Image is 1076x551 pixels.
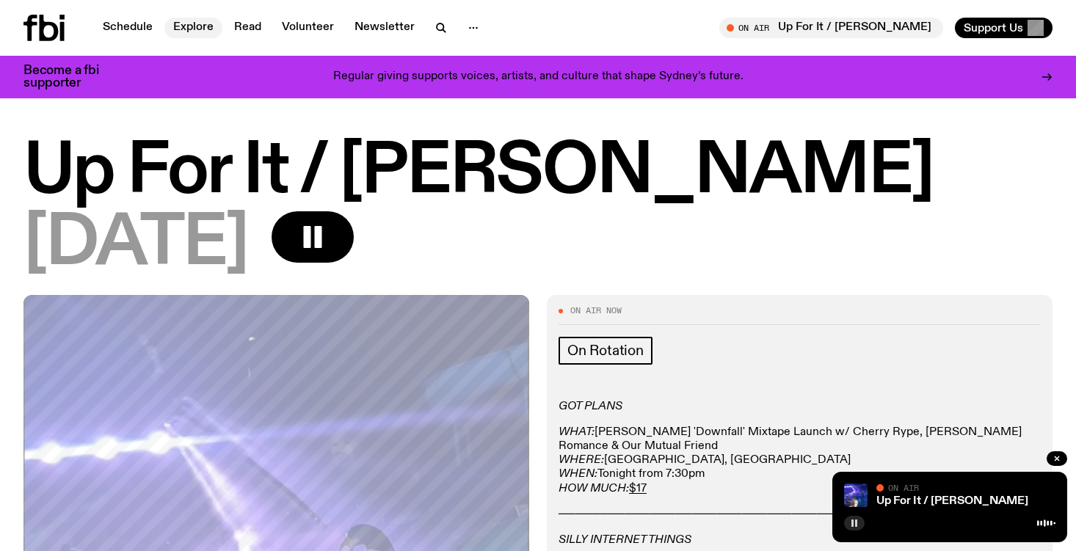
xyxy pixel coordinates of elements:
[559,454,604,466] em: WHERE:
[94,18,161,38] a: Schedule
[567,343,644,359] span: On Rotation
[23,139,1053,205] h1: Up For It / [PERSON_NAME]
[888,483,919,492] span: On Air
[273,18,343,38] a: Volunteer
[559,483,629,495] em: HOW MUCH:
[333,70,744,84] p: Regular giving supports voices, artists, and culture that shape Sydney’s future.
[559,534,691,546] em: SILLY INTERNET THINGS
[964,21,1023,34] span: Support Us
[559,426,595,438] em: WHAT:
[164,18,222,38] a: Explore
[570,307,622,315] span: On Air Now
[559,337,652,365] a: On Rotation
[559,426,1041,496] p: [PERSON_NAME] 'Downfall' Mixtape Launch w/ Cherry Rype, [PERSON_NAME] Romance & Our Mutual Friend...
[876,495,1028,507] a: Up For It / [PERSON_NAME]
[23,211,248,277] span: [DATE]
[346,18,424,38] a: Newsletter
[719,18,943,38] button: On AirUp For It / [PERSON_NAME]
[629,483,647,495] a: $17
[23,65,117,90] h3: Become a fbi supporter
[559,508,1041,522] p: ─────────────────────────────────────────
[559,401,622,412] em: GOT PLANS
[955,18,1053,38] button: Support Us
[559,468,597,480] em: WHEN:
[225,18,270,38] a: Read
